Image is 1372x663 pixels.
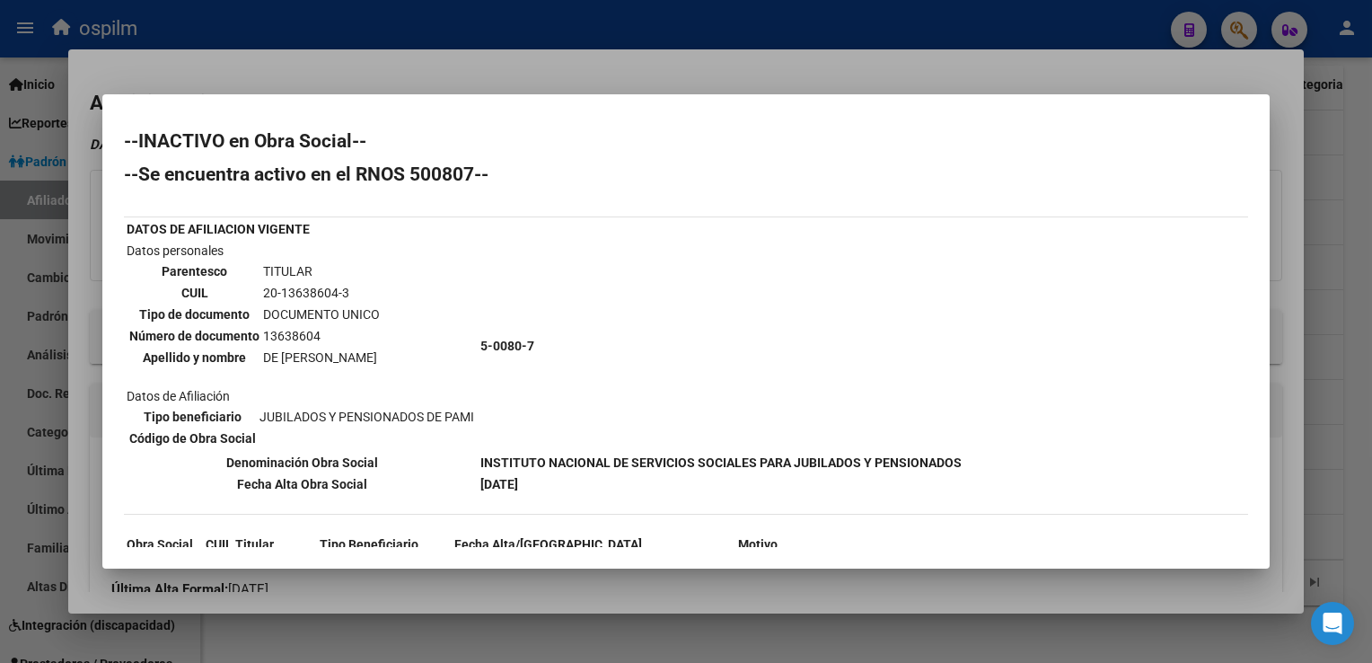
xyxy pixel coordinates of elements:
[126,474,478,494] th: Fecha Alta Obra Social
[128,407,257,427] th: Tipo beneficiario
[128,305,260,324] th: Tipo de documento
[126,241,478,451] td: Datos personales Datos de Afiliación
[262,283,381,303] td: 20-13638604-3
[128,326,260,346] th: Número de documento
[124,165,1248,183] h2: --Se encuentra activo en el RNOS 500807--
[128,348,260,367] th: Apellido y nombre
[286,535,452,554] th: Tipo Beneficiario
[124,132,1248,150] h2: --INACTIVO en Obra Social--
[128,261,260,281] th: Parentesco
[1311,602,1354,645] div: Open Intercom Messenger
[259,407,475,427] td: JUBILADOS Y PENSIONADOS DE PAMI
[128,429,257,448] th: Código de Obra Social
[126,453,478,473] th: Denominación Obra Social
[645,535,871,554] th: Motivo
[453,535,643,554] th: Fecha Alta/[GEOGRAPHIC_DATA]
[262,305,381,324] td: DOCUMENTO UNICO
[262,326,381,346] td: 13638604
[480,477,518,491] b: [DATE]
[196,535,284,554] th: CUIL Titular
[480,339,534,353] b: 5-0080-7
[480,455,962,470] b: INSTITUTO NACIONAL DE SERVICIOS SOCIALES PARA JUBILADOS Y PENSIONADOS
[127,222,310,236] b: DATOS DE AFILIACION VIGENTE
[126,535,194,554] th: Obra Social
[128,283,260,303] th: CUIL
[262,348,381,367] td: DE [PERSON_NAME]
[262,261,381,281] td: TITULAR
